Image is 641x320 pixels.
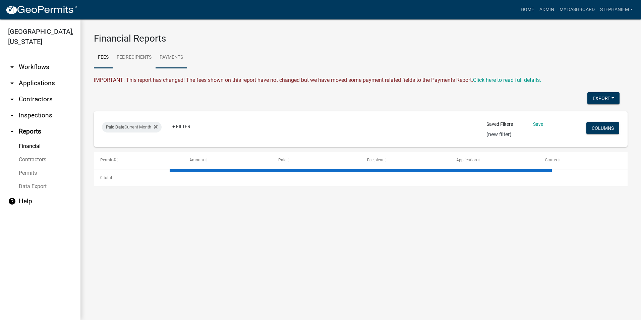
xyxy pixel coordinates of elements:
[102,122,162,132] div: Current Month
[533,121,543,127] a: Save
[94,152,183,168] datatable-header-cell: Permit #
[94,76,628,84] div: IMPORTANT: This report has changed! The fees shown on this report have not changed but we have mo...
[539,152,628,168] datatable-header-cell: Status
[518,3,537,16] a: Home
[597,3,636,16] a: StephanieM
[272,152,361,168] datatable-header-cell: Paid
[113,47,156,68] a: Fee Recipients
[156,47,187,68] a: Payments
[361,152,450,168] datatable-header-cell: Recipient
[8,127,16,136] i: arrow_drop_up
[189,158,204,162] span: Amount
[8,63,16,71] i: arrow_drop_down
[537,3,557,16] a: Admin
[367,158,384,162] span: Recipient
[94,33,628,44] h3: Financial Reports
[183,152,272,168] datatable-header-cell: Amount
[456,158,477,162] span: Application
[8,111,16,119] i: arrow_drop_down
[167,120,196,132] a: + Filter
[94,47,113,68] a: Fees
[450,152,538,168] datatable-header-cell: Application
[587,92,620,104] button: Export
[545,158,557,162] span: Status
[473,77,541,83] a: Click here to read full details.
[8,95,16,103] i: arrow_drop_down
[557,3,597,16] a: My Dashboard
[94,169,628,186] div: 0 total
[106,124,124,129] span: Paid Date
[8,197,16,205] i: help
[278,158,287,162] span: Paid
[473,77,541,83] wm-modal-confirm: Upcoming Changes to Daily Fees Report
[8,79,16,87] i: arrow_drop_down
[586,122,619,134] button: Columns
[100,158,116,162] span: Permit #
[486,121,513,128] span: Saved Filters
